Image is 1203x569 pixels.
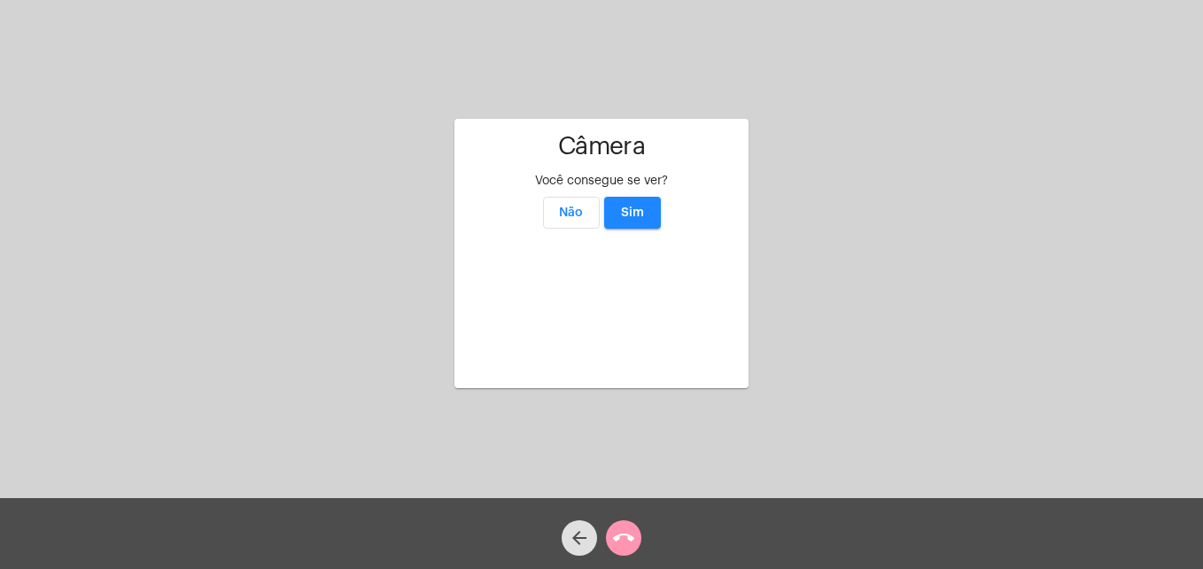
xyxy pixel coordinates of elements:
h1: Câmera [469,133,734,160]
span: Você consegue se ver? [535,175,668,187]
button: Sim [604,197,661,229]
button: Não [543,197,600,229]
mat-icon: arrow_back [569,527,590,549]
mat-icon: call_end [613,527,634,549]
span: Sim [621,207,644,219]
span: Não [559,207,583,219]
